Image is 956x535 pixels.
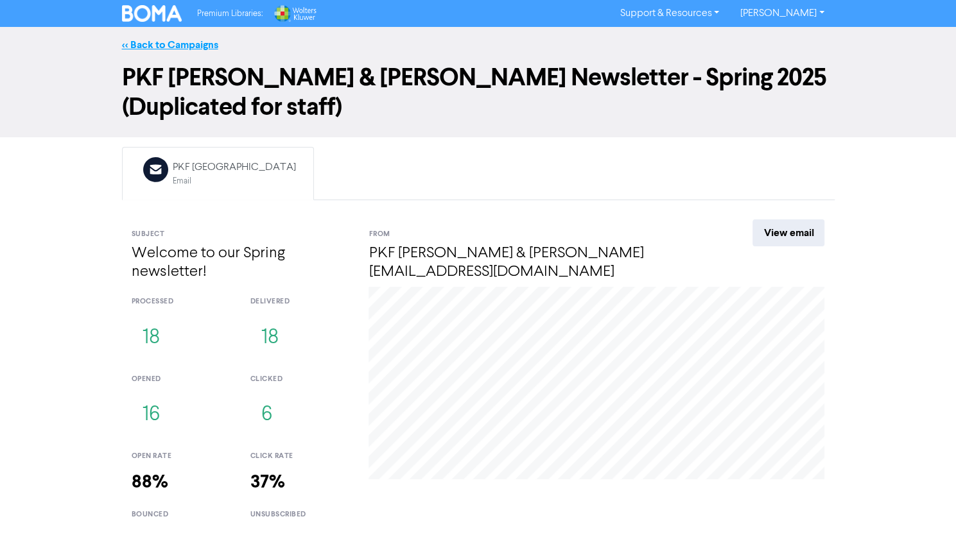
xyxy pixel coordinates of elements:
[369,244,706,282] h4: PKF [PERSON_NAME] & [PERSON_NAME] [EMAIL_ADDRESS][DOMAIN_NAME]
[132,296,231,307] div: processed
[122,38,218,51] a: << Back to Campaigns
[132,451,231,462] div: open rate
[132,317,171,359] button: 18
[197,10,263,18] span: Premium Libraries:
[369,229,706,240] div: From
[132,374,231,385] div: opened
[729,3,834,24] a: [PERSON_NAME]
[752,219,824,246] a: View email
[132,394,171,436] button: 16
[132,244,350,282] h4: Welcome to our Spring newsletter!
[250,317,289,359] button: 18
[250,374,349,385] div: clicked
[250,471,284,493] strong: 37%
[132,509,231,520] div: bounced
[122,5,182,22] img: BOMA Logo
[173,160,296,175] div: PKF [GEOGRAPHIC_DATA]
[250,394,282,436] button: 6
[250,509,349,520] div: unsubscribed
[132,229,350,240] div: Subject
[609,3,729,24] a: Support & Resources
[250,451,349,462] div: click rate
[250,296,349,307] div: delivered
[132,471,168,493] strong: 88%
[122,63,835,122] h1: PKF [PERSON_NAME] & [PERSON_NAME] Newsletter - Spring 2025 (Duplicated for staff)
[892,473,956,535] iframe: Chat Widget
[173,175,296,187] div: Email
[273,5,317,22] img: Wolters Kluwer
